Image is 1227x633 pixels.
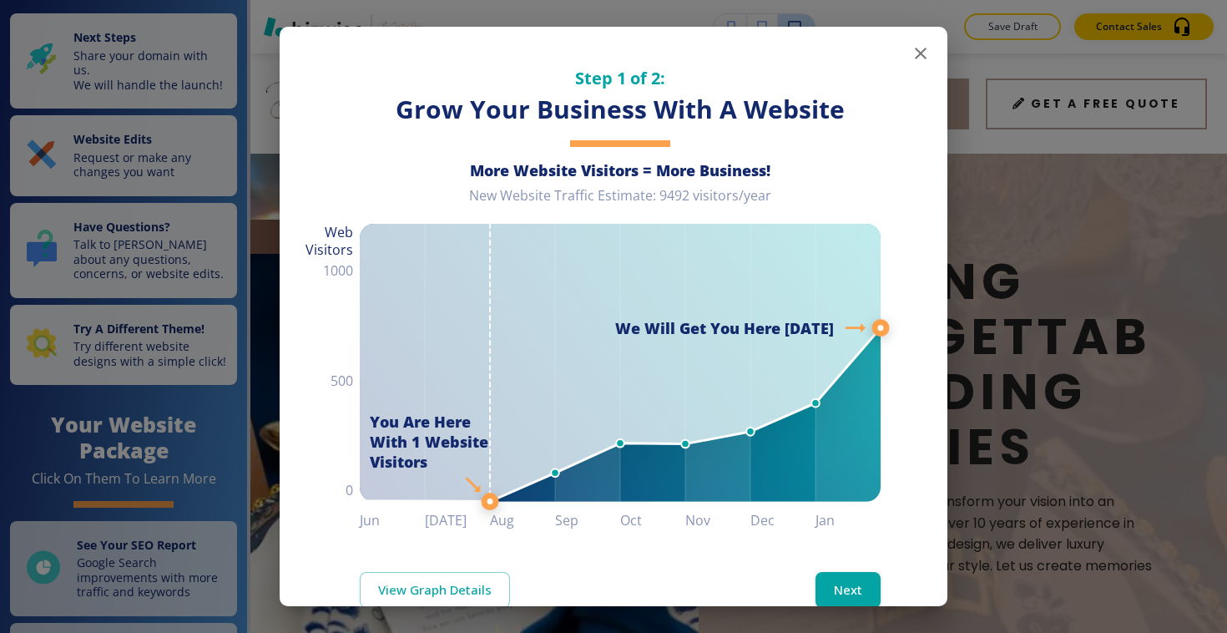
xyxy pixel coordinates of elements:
h6: Aug [490,509,555,532]
h6: Nov [685,509,750,532]
h5: Step 1 of 2: [360,67,881,89]
h6: Dec [750,509,815,532]
h3: Grow Your Business With A Website [360,93,881,127]
h6: Jan [815,509,881,532]
div: New Website Traffic Estimate: 9492 visitors/year [360,187,881,218]
h6: Jun [360,509,425,532]
a: View Graph Details [360,572,510,607]
h6: Sep [555,509,620,532]
h6: More Website Visitors = More Business! [360,160,881,180]
h6: [DATE] [425,509,490,532]
button: Next [815,572,881,607]
h6: Oct [620,509,685,532]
